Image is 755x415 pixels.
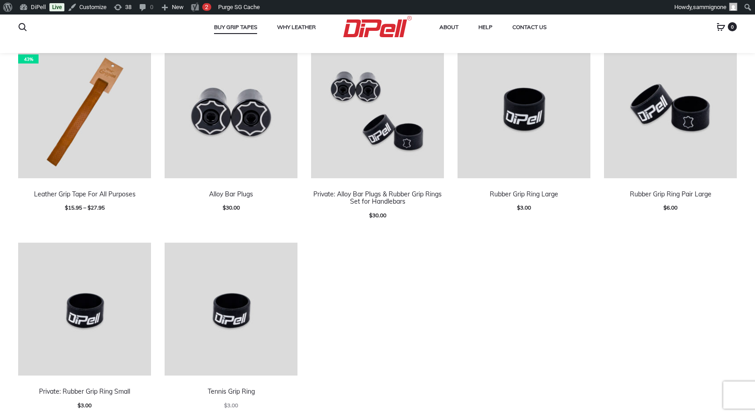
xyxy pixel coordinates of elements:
[88,204,91,211] span: $
[478,21,492,33] a: Help
[49,3,64,11] a: Live
[728,22,737,31] span: 0
[18,54,39,63] span: 43%
[209,190,253,198] a: Alloy Bar Plugs
[78,402,92,409] span: 3.00
[512,21,546,33] a: Contact Us
[313,190,442,206] a: Private: Alloy Bar Plugs & Rubber Grip Rings Set for Handlebars
[223,204,240,211] span: 30.00
[78,402,81,409] span: $
[663,204,667,211] span: $
[208,387,255,395] a: Tennis Grip Ring
[224,402,227,409] span: $
[223,204,226,211] span: $
[369,212,386,219] span: 30.00
[490,190,558,198] a: Rubber Grip Ring Large
[214,21,257,33] a: Buy Grip Tapes
[277,21,316,33] a: Why Leather
[716,23,726,31] a: 0
[34,190,136,198] a: Leather Grip Tape For All Purposes
[517,204,520,211] span: $
[517,204,531,211] span: 3.00
[630,190,711,198] a: Rubber Grip Ring Pair Large
[83,204,86,211] span: –
[205,4,208,10] span: 2
[224,402,238,409] span: 3.00
[369,212,372,219] span: $
[18,45,151,178] a: 43%
[663,204,677,211] span: 6.00
[65,204,68,211] span: $
[439,21,458,33] a: About
[39,387,130,395] a: Private: Rubber Grip Ring Small
[65,204,82,211] span: 15.95
[88,204,105,211] span: 27.95
[693,4,726,10] span: sammignone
